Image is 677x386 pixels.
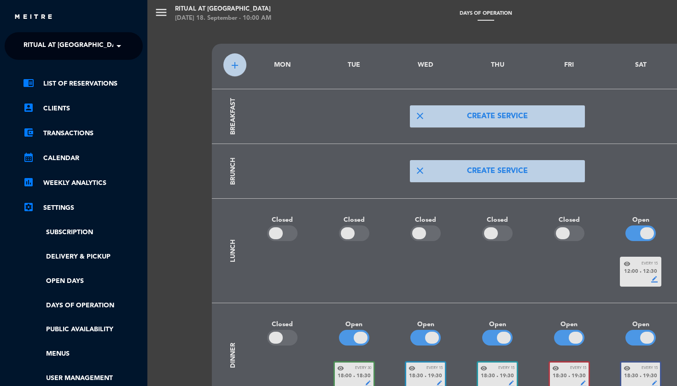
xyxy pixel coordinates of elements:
[23,77,34,88] i: chrome_reader_mode
[23,202,143,213] a: Settings
[23,36,126,56] span: Ritual at [GEOGRAPHIC_DATA]
[23,227,143,238] a: Subscription
[23,78,143,89] a: chrome_reader_modeList of Reservations
[23,252,143,262] a: Delivery & Pickup
[14,14,53,21] img: MEITRE
[23,276,143,287] a: Open Days
[23,300,143,311] a: Days of operation
[23,324,143,335] a: Public availability
[23,128,143,139] a: account_balance_walletTransactions
[23,153,143,164] a: calendar_monthCalendar
[23,202,34,213] i: settings_applications
[23,152,34,163] i: calendar_month
[23,178,143,189] a: assessmentWeekly Analytics
[23,177,34,188] i: assessment
[23,349,143,359] a: Menus
[23,373,143,384] a: User Management
[23,103,143,114] a: account_boxClients
[23,127,34,138] i: account_balance_wallet
[23,102,34,113] i: account_box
